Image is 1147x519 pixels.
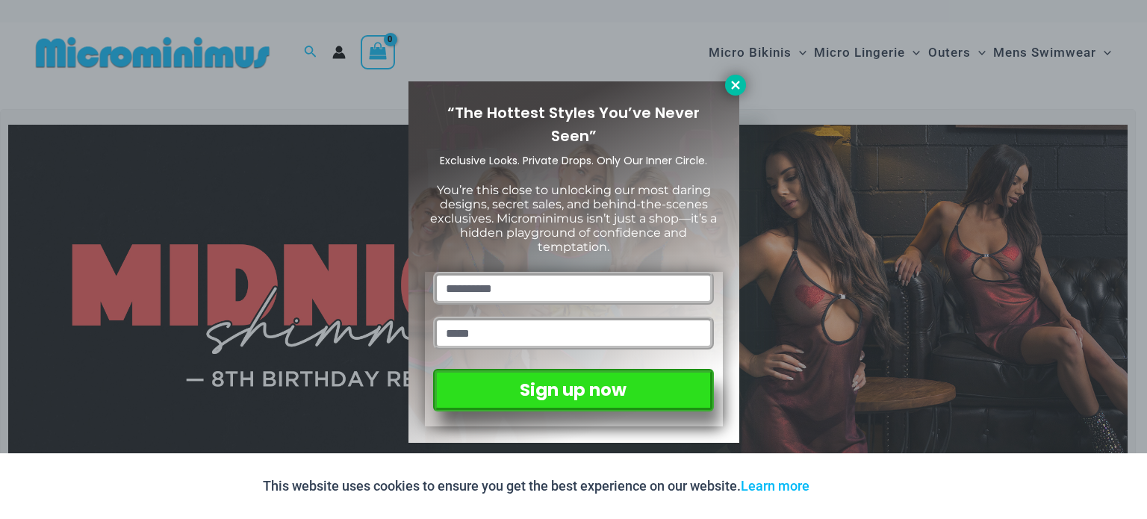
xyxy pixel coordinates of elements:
span: You’re this close to unlocking our most daring designs, secret sales, and behind-the-scenes exclu... [430,183,717,255]
button: Close [725,75,746,96]
span: “The Hottest Styles You’ve Never Seen” [447,102,700,146]
span: Exclusive Looks. Private Drops. Only Our Inner Circle. [440,153,707,168]
button: Accept [821,468,884,504]
button: Sign up now [433,369,713,411]
a: Learn more [741,478,809,494]
p: This website uses cookies to ensure you get the best experience on our website. [263,475,809,497]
